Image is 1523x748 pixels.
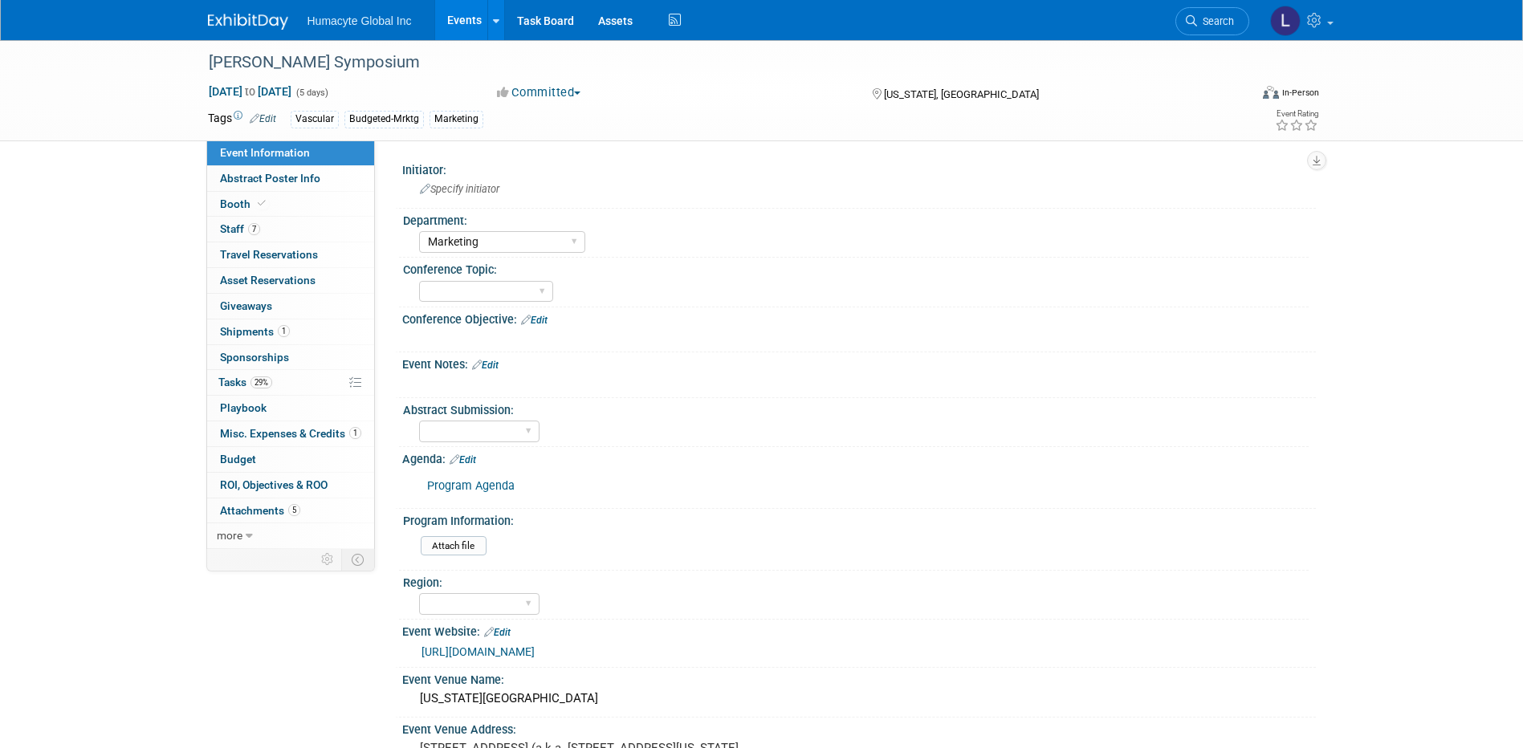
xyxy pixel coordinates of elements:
[248,223,260,235] span: 7
[207,396,374,421] a: Playbook
[207,447,374,472] a: Budget
[220,351,289,364] span: Sponsorships
[1263,86,1279,99] img: Format-Inperson.png
[208,110,276,128] td: Tags
[403,398,1309,418] div: Abstract Submission:
[884,88,1039,100] span: [US_STATE], [GEOGRAPHIC_DATA]
[220,325,290,338] span: Shipments
[207,421,374,446] a: Misc. Expenses & Credits1
[403,571,1309,591] div: Region:
[402,352,1316,373] div: Event Notes:
[208,14,288,30] img: ExhibitDay
[207,217,374,242] a: Staff7
[341,549,374,570] td: Toggle Event Tabs
[220,427,361,440] span: Misc. Expenses & Credits
[207,166,374,191] a: Abstract Poster Info
[207,473,374,498] a: ROI, Objectives & ROO
[1197,15,1234,27] span: Search
[295,87,328,98] span: (5 days)
[220,453,256,465] span: Budget
[220,478,328,491] span: ROI, Objectives & ROO
[414,686,1304,711] div: [US_STATE][GEOGRAPHIC_DATA]
[402,447,1316,468] div: Agenda:
[402,158,1316,178] div: Initiator:
[402,620,1316,640] div: Event Website:
[220,274,316,287] span: Asset Reservations
[1154,83,1320,108] div: Event Format
[402,718,1316,738] div: Event Venue Address:
[450,454,476,465] a: Edit
[207,140,374,165] a: Event Information
[307,14,412,27] span: Humacyte Global Inc
[220,299,272,312] span: Giveaways
[207,523,374,548] a: more
[403,509,1309,529] div: Program Information:
[349,427,361,439] span: 1
[491,84,587,101] button: Committed
[220,146,310,159] span: Event Information
[258,199,266,208] i: Booth reservation complete
[220,401,267,414] span: Playbook
[1275,110,1318,118] div: Event Rating
[472,360,499,371] a: Edit
[220,248,318,261] span: Travel Reservations
[402,668,1316,688] div: Event Venue Name:
[314,549,342,570] td: Personalize Event Tab Strip
[207,192,374,217] a: Booth
[208,84,292,99] span: [DATE] [DATE]
[1281,87,1319,99] div: In-Person
[484,627,511,638] a: Edit
[207,268,374,293] a: Asset Reservations
[220,504,300,517] span: Attachments
[220,222,260,235] span: Staff
[291,111,339,128] div: Vascular
[250,113,276,124] a: Edit
[220,197,269,210] span: Booth
[344,111,424,128] div: Budgeted-Mrktg
[207,319,374,344] a: Shipments1
[278,325,290,337] span: 1
[203,48,1225,77] div: [PERSON_NAME] Symposium
[220,172,320,185] span: Abstract Poster Info
[403,209,1309,229] div: Department:
[207,370,374,395] a: Tasks29%
[430,111,483,128] div: Marketing
[217,529,242,542] span: more
[427,479,515,493] a: Program Agenda
[421,645,535,658] a: [URL][DOMAIN_NAME]
[420,183,499,195] span: Specify initiator
[242,85,258,98] span: to
[402,307,1316,328] div: Conference Objective:
[218,376,272,388] span: Tasks
[207,345,374,370] a: Sponsorships
[288,504,300,516] span: 5
[1270,6,1301,36] img: Linda Hamilton
[250,376,272,388] span: 29%
[1175,7,1249,35] a: Search
[403,258,1309,278] div: Conference Topic:
[207,498,374,523] a: Attachments5
[207,242,374,267] a: Travel Reservations
[207,294,374,319] a: Giveaways
[521,315,548,326] a: Edit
